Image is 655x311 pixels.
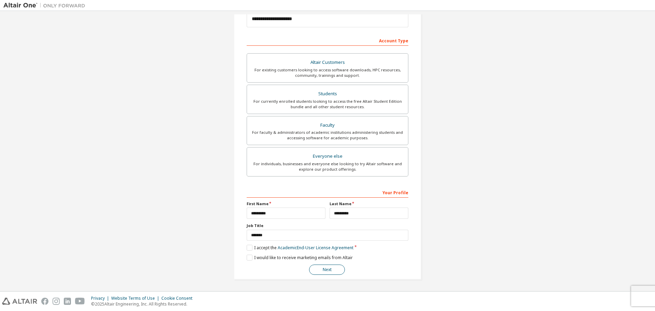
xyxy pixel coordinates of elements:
button: Next [309,265,345,275]
div: Students [251,89,404,99]
div: Cookie Consent [161,296,196,301]
a: Academic End-User License Agreement [278,245,353,251]
label: I accept the [247,245,353,251]
div: Altair Customers [251,58,404,67]
div: Website Terms of Use [111,296,161,301]
label: Job Title [247,223,408,228]
div: Everyone else [251,152,404,161]
p: © 2025 Altair Engineering, Inc. All Rights Reserved. [91,301,196,307]
img: Altair One [3,2,89,9]
img: youtube.svg [75,298,85,305]
img: facebook.svg [41,298,48,305]
div: For existing customers looking to access software downloads, HPC resources, community, trainings ... [251,67,404,78]
img: instagram.svg [53,298,60,305]
div: For faculty & administrators of academic institutions administering students and accessing softwa... [251,130,404,141]
div: For individuals, businesses and everyone else looking to try Altair software and explore our prod... [251,161,404,172]
label: Last Name [330,201,408,207]
div: For currently enrolled students looking to access the free Altair Student Edition bundle and all ... [251,99,404,110]
img: linkedin.svg [64,298,71,305]
label: First Name [247,201,325,207]
div: Your Profile [247,187,408,198]
img: altair_logo.svg [2,298,37,305]
div: Account Type [247,35,408,46]
div: Faculty [251,121,404,130]
div: Privacy [91,296,111,301]
label: I would like to receive marketing emails from Altair [247,255,353,260]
